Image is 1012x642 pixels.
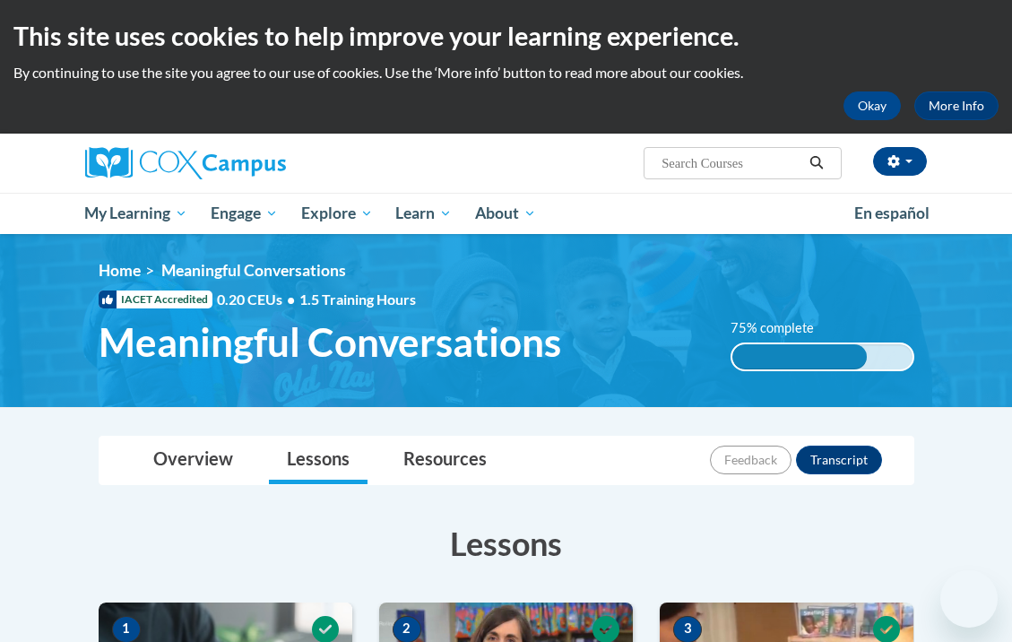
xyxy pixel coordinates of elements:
[914,91,999,120] a: More Info
[731,318,834,338] label: 75% complete
[84,203,187,224] span: My Learning
[463,193,548,234] a: About
[135,437,251,484] a: Overview
[475,203,536,224] span: About
[660,152,803,174] input: Search Courses
[710,446,791,474] button: Feedback
[85,147,286,179] img: Cox Campus
[269,437,368,484] a: Lessons
[85,147,348,179] a: Cox Campus
[732,344,868,369] div: 75% complete
[843,91,901,120] button: Okay
[803,152,830,174] button: Search
[13,18,999,54] h2: This site uses cookies to help improve your learning experience.
[72,193,941,234] div: Main menu
[290,193,385,234] a: Explore
[873,147,927,176] button: Account Settings
[211,203,278,224] span: Engage
[843,195,941,232] a: En español
[854,204,930,222] span: En español
[384,193,463,234] a: Learn
[74,193,200,234] a: My Learning
[940,570,998,628] iframe: Button to launch messaging window
[199,193,290,234] a: Engage
[99,261,141,280] a: Home
[99,521,914,566] h3: Lessons
[217,290,299,309] span: 0.20 CEUs
[395,203,452,224] span: Learn
[99,291,212,308] span: IACET Accredited
[287,291,295,308] span: •
[13,63,999,82] p: By continuing to use the site you agree to our use of cookies. Use the ‘More info’ button to read...
[299,291,416,308] span: 1.5 Training Hours
[796,446,882,474] button: Transcript
[99,318,561,366] span: Meaningful Conversations
[161,261,346,280] span: Meaningful Conversations
[301,203,373,224] span: Explore
[385,437,505,484] a: Resources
